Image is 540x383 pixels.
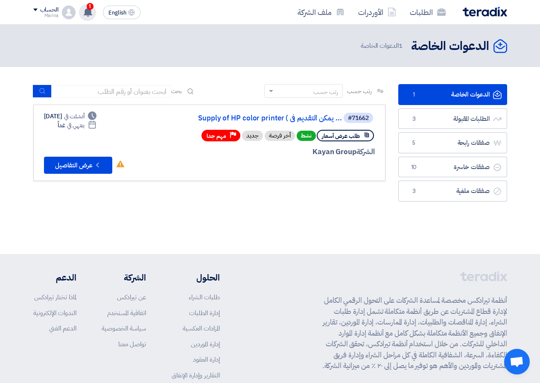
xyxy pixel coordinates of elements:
[265,131,295,141] div: أخر فرصة
[193,355,220,364] a: إدارة العقود
[44,157,112,174] button: عرض التفاصيل
[107,308,146,318] a: اتفاقية المستخدم
[171,114,342,122] a: Supply of HP color printer ( يمكن التقديم فى ...
[242,131,263,141] div: جديد
[411,38,489,55] h2: الدعوات الخاصة
[64,112,85,121] span: أنشئت في
[322,132,360,140] span: طلب عرض أسعار
[171,87,182,96] span: بحث
[117,292,146,302] a: عن تيرادكس
[504,349,530,374] div: Open chat
[318,295,507,371] p: أنظمة تيرادكس مخصصة لمساعدة الشركات على التحول الرقمي الكامل لإدارة قطاع المشتريات عن طريق أنظمة ...
[409,115,419,123] span: 3
[189,292,220,302] a: طلبات الشراء
[34,292,76,302] a: لماذا تختار تيرادكس
[58,121,96,130] div: غداً
[361,41,404,51] span: الدعوات الخاصة
[183,324,220,333] a: المزادات العكسية
[347,87,371,96] span: رتب حسب
[409,91,419,99] span: 1
[409,139,419,147] span: 5
[191,339,220,349] a: إدارة الموردين
[52,85,171,98] input: ابحث بعنوان أو رقم الطلب
[207,132,226,140] span: مهم جدا
[398,108,507,129] a: الطلبات المقبولة3
[103,6,140,19] button: English
[40,6,58,14] div: الحساب
[403,2,452,22] a: الطلبات
[169,146,375,158] div: Kayan Group
[44,112,97,121] div: [DATE]
[67,121,85,130] span: ينتهي في
[398,84,507,105] a: الدعوات الخاصة1
[297,131,316,141] span: نشط
[409,187,419,196] span: 3
[33,13,58,18] div: Marina
[291,2,351,22] a: ملف الشركة
[49,324,76,333] a: الدعم الفني
[398,157,507,178] a: صفقات خاسرة10
[313,88,338,96] div: رتب حسب
[172,271,220,284] li: الحلول
[399,41,403,50] span: 1
[108,10,126,16] span: English
[62,6,76,19] img: profile_test.png
[189,308,220,318] a: إدارة الطلبات
[348,115,369,121] div: #71662
[463,7,507,17] img: Teradix logo
[351,2,403,22] a: الأوردرات
[102,324,146,333] a: سياسة الخصوصية
[409,163,419,172] span: 10
[356,146,375,157] span: الشركة
[398,181,507,202] a: صفقات ملغية3
[87,3,93,10] span: 1
[118,339,146,349] a: تواصل معنا
[172,371,220,380] a: التقارير وإدارة الإنفاق
[102,271,146,284] li: الشركة
[33,271,76,284] li: الدعم
[398,132,507,153] a: صفقات رابحة5
[33,308,76,318] a: الندوات الإلكترونية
